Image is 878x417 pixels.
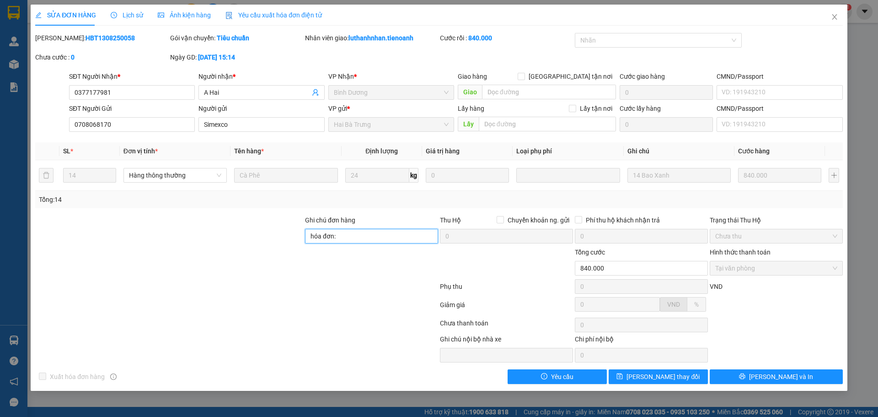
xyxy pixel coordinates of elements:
[576,103,616,114] span: Lấy tận nơi
[831,13,838,21] span: close
[482,85,616,99] input: Dọc đường
[551,372,573,382] span: Yêu cầu
[440,217,461,224] span: Thu Hộ
[749,372,813,382] span: [PERSON_NAME] và In
[312,89,319,96] span: user-add
[627,168,731,183] input: Ghi Chú
[305,229,438,244] input: Ghi chú đơn hàng
[426,168,509,183] input: 0
[69,103,195,114] div: SĐT Người Gửi
[440,334,573,348] div: Ghi chú nội bộ nhà xe
[468,34,492,42] b: 840.000
[63,147,70,155] span: SL
[111,12,117,18] span: clock-circle
[69,71,195,81] div: SĐT Người Nhận
[328,103,454,114] div: VP gửi
[35,12,42,18] span: edit
[158,12,164,18] span: picture
[71,54,75,61] b: 0
[738,147,770,155] span: Cước hàng
[739,373,745,380] span: printer
[409,168,418,183] span: kg
[626,372,700,382] span: [PERSON_NAME] thay đổi
[513,142,623,160] th: Loại phụ phí
[710,369,843,384] button: printer[PERSON_NAME] và In
[170,33,303,43] div: Gói vận chuyển:
[458,73,487,80] span: Giao hàng
[39,195,339,205] div: Tổng: 14
[710,249,771,256] label: Hình thức thanh toán
[46,372,108,382] span: Xuất hóa đơn hàng
[305,33,438,43] div: Nhân viên giao:
[458,105,484,112] span: Lấy hàng
[694,301,699,308] span: %
[667,301,680,308] span: VND
[365,147,398,155] span: Định lượng
[234,168,337,183] input: VD: Bàn, Ghế
[110,374,117,380] span: info-circle
[217,34,249,42] b: Tiêu chuẩn
[305,217,355,224] label: Ghi chú đơn hàng
[334,86,449,99] span: Bình Dương
[198,103,324,114] div: Người gửi
[129,168,221,182] span: Hàng thông thường
[458,117,479,131] span: Lấy
[439,282,574,298] div: Phụ thu
[717,71,842,81] div: CMND/Passport
[458,85,482,99] span: Giao
[829,168,839,183] button: plus
[35,33,168,43] div: [PERSON_NAME]:
[234,147,264,155] span: Tên hàng
[620,85,713,100] input: Cước giao hàng
[35,11,96,19] span: SỬA ĐƠN HÀNG
[710,283,723,290] span: VND
[439,300,574,316] div: Giảm giá
[717,103,842,114] div: CMND/Passport
[328,73,354,80] span: VP Nhận
[541,373,547,380] span: exclamation-circle
[620,73,665,80] label: Cước giao hàng
[575,249,605,256] span: Tổng cước
[715,229,837,243] span: Chưa thu
[111,11,143,19] span: Lịch sử
[170,52,303,62] div: Ngày GD:
[624,142,734,160] th: Ghi chú
[39,168,54,183] button: delete
[822,5,847,30] button: Close
[198,54,235,61] b: [DATE] 15:14
[508,369,607,384] button: exclamation-circleYêu cầu
[582,215,664,225] span: Phí thu hộ khách nhận trả
[86,34,135,42] b: HBT1308250058
[426,147,460,155] span: Giá trị hàng
[439,318,574,334] div: Chưa thanh toán
[348,34,413,42] b: luthanhnhan.tienoanh
[158,11,211,19] span: Ảnh kiện hàng
[440,33,573,43] div: Cước rồi :
[620,105,661,112] label: Cước lấy hàng
[715,261,837,275] span: Tại văn phòng
[738,168,821,183] input: 0
[334,118,449,131] span: Hai Bà Trưng
[616,373,623,380] span: save
[504,215,573,225] span: Chuyển khoản ng. gửi
[620,117,713,132] input: Cước lấy hàng
[609,369,708,384] button: save[PERSON_NAME] thay đổi
[198,71,324,81] div: Người nhận
[123,147,158,155] span: Đơn vị tính
[525,71,616,81] span: [GEOGRAPHIC_DATA] tận nơi
[225,11,322,19] span: Yêu cầu xuất hóa đơn điện tử
[225,12,233,19] img: icon
[35,52,168,62] div: Chưa cước :
[710,215,843,225] div: Trạng thái Thu Hộ
[479,117,616,131] input: Dọc đường
[575,334,708,348] div: Chi phí nội bộ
